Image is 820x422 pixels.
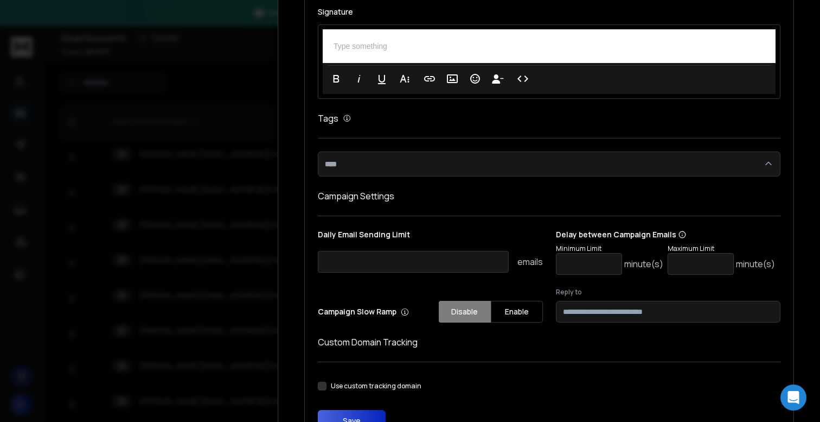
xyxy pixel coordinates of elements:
button: Underline (⌘U) [371,68,392,90]
p: Minimum Limit [556,244,663,253]
h1: Campaign Settings [318,190,780,203]
button: Insert Image (⌘P) [442,68,463,90]
label: Signature [318,8,780,16]
p: minute(s) [736,257,775,270]
button: Italic (⌘I) [349,68,369,90]
button: Disable [439,301,491,323]
label: Reply to [556,288,781,297]
button: More Text [394,68,415,90]
p: Maximum Limit [668,244,775,253]
button: Insert Link (⌘K) [419,68,440,90]
button: Emoticons [465,68,485,90]
p: Daily Email Sending Limit [318,229,543,244]
h1: Custom Domain Tracking [318,336,780,349]
h1: Tags [318,112,338,125]
label: Use custom tracking domain [331,382,421,390]
p: Delay between Campaign Emails [556,229,775,240]
button: Code View [512,68,533,90]
button: Insert Unsubscribe Link [488,68,508,90]
button: Enable [491,301,543,323]
p: Campaign Slow Ramp [318,306,409,317]
p: minute(s) [624,257,663,270]
button: Bold (⌘B) [326,68,347,90]
div: Open Intercom Messenger [780,385,806,411]
p: emails [517,255,543,268]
